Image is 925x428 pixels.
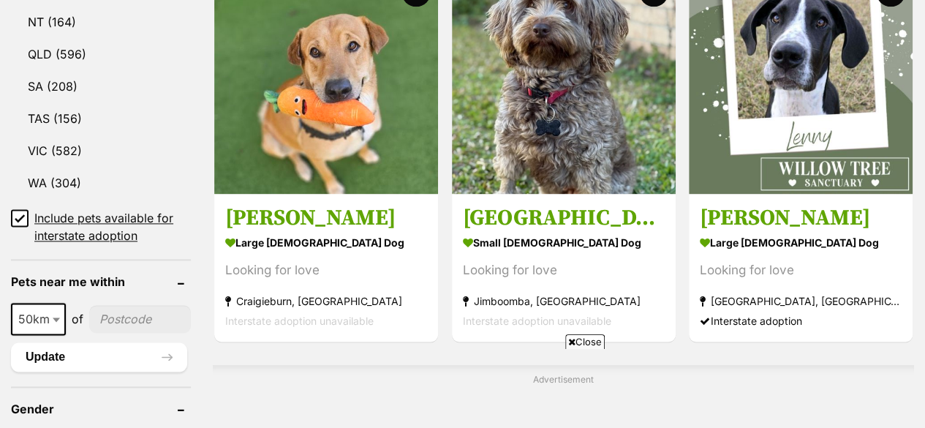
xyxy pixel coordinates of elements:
[700,204,902,232] h3: [PERSON_NAME]
[225,315,374,327] span: Interstate adoption unavailable
[225,204,427,232] h3: [PERSON_NAME]
[11,7,191,37] a: NT (164)
[463,291,665,311] strong: Jimboomba, [GEOGRAPHIC_DATA]
[214,193,438,342] a: [PERSON_NAME] large [DEMOGRAPHIC_DATA] Dog Looking for love Craigieburn, [GEOGRAPHIC_DATA] Inters...
[565,334,605,349] span: Close
[11,135,191,166] a: VIC (582)
[225,291,427,311] strong: Craigieburn, [GEOGRAPHIC_DATA]
[11,103,191,134] a: TAS (156)
[11,275,191,288] header: Pets near me within
[11,303,66,335] span: 50km
[89,305,191,333] input: postcode
[463,315,611,327] span: Interstate adoption unavailable
[72,310,83,328] span: of
[34,209,191,244] span: Include pets available for interstate adoption
[11,342,187,372] button: Update
[108,355,818,421] iframe: Advertisement
[11,71,191,102] a: SA (208)
[689,193,913,342] a: [PERSON_NAME] large [DEMOGRAPHIC_DATA] Dog Looking for love [GEOGRAPHIC_DATA], [GEOGRAPHIC_DATA] ...
[11,209,191,244] a: Include pets available for interstate adoption
[700,311,902,331] div: Interstate adoption
[463,260,665,280] div: Looking for love
[700,291,902,311] strong: [GEOGRAPHIC_DATA], [GEOGRAPHIC_DATA]
[463,204,665,232] h3: [GEOGRAPHIC_DATA]
[463,232,665,253] strong: small [DEMOGRAPHIC_DATA] Dog
[225,260,427,280] div: Looking for love
[11,39,191,70] a: QLD (596)
[11,402,191,416] header: Gender
[12,309,64,329] span: 50km
[700,232,902,253] strong: large [DEMOGRAPHIC_DATA] Dog
[700,260,902,280] div: Looking for love
[452,193,676,342] a: [GEOGRAPHIC_DATA] small [DEMOGRAPHIC_DATA] Dog Looking for love Jimboomba, [GEOGRAPHIC_DATA] Inte...
[11,168,191,198] a: WA (304)
[225,232,427,253] strong: large [DEMOGRAPHIC_DATA] Dog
